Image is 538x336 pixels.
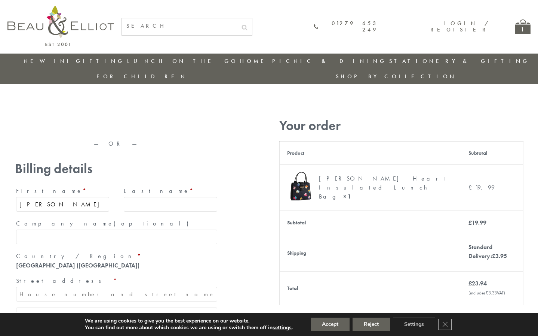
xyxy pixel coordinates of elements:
a: Shop by collection [336,73,456,80]
strong: × 1 [343,193,351,200]
bdi: 19.99 [468,184,495,191]
a: Gifting [76,57,124,65]
bdi: 19.99 [468,219,486,227]
th: Product [279,141,461,164]
p: We are using cookies to give you the best experience on our website. [85,318,293,324]
img: Emily Heart Insulated Lunch Bag [287,172,315,200]
a: 1 [515,19,531,34]
label: Standard Delivery: [468,243,507,260]
span: £ [468,219,472,227]
span: £ [468,184,475,191]
span: £ [468,279,472,287]
button: Settings [393,318,435,331]
h3: Your order [279,118,523,133]
th: Total [279,271,461,305]
th: Shipping [279,235,461,271]
h3: Billing details [15,161,218,176]
div: [PERSON_NAME] Heart Insulated Lunch Bag [319,174,448,201]
label: Company name [16,218,217,230]
p: You can find out more about which cookies we are using or switch them off in . [85,324,293,331]
label: Street address [16,275,217,287]
bdi: 3.95 [492,252,507,260]
a: For Children [96,73,187,80]
a: Lunch On The Go [127,57,238,65]
label: First name [16,185,110,197]
button: Close GDPR Cookie Banner [438,319,452,330]
iframe: Secure express checkout frame [13,115,116,133]
a: 01279 653 249 [314,20,378,33]
a: Stationery & Gifting [389,57,529,65]
span: 3.33 [486,290,497,296]
label: Last name [124,185,217,197]
strong: [GEOGRAPHIC_DATA] ([GEOGRAPHIC_DATA]) [16,261,139,269]
a: Picnic & Dining [272,57,387,65]
button: Reject [353,318,390,331]
input: SEARCH [122,18,237,34]
a: Login / Register [430,19,489,33]
button: Accept [311,318,350,331]
a: Home [240,57,270,65]
label: Country / Region [16,250,217,262]
a: Emily Heart Insulated Lunch Bag [PERSON_NAME] Heart Insulated Lunch Bag× 1 [287,172,454,203]
small: (includes VAT) [468,290,505,296]
p: — OR — [15,140,218,147]
span: £ [486,290,488,296]
span: (optional) [114,220,193,227]
input: House number and street name [16,287,217,302]
button: settings [273,324,292,331]
iframe: Secure express checkout frame [117,115,220,133]
span: £ [492,252,495,260]
img: logo [7,6,114,46]
th: Subtotal [461,141,523,164]
a: New in! [24,57,74,65]
th: Subtotal [279,211,461,235]
bdi: 23.94 [468,279,487,287]
input: Apartment, suite, unit, etc. (optional) [16,308,217,322]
